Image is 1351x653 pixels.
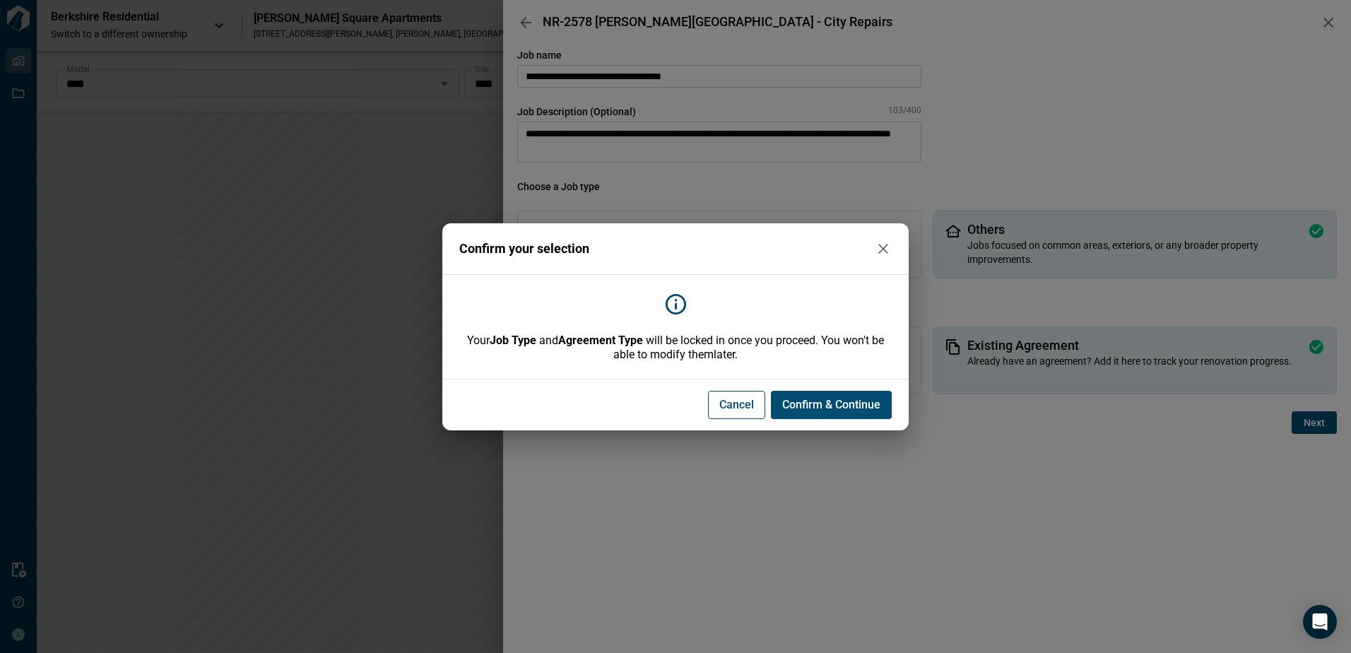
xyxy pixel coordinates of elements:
[490,334,536,347] b: Job Type
[459,334,892,362] span: Your and will be locked in once you proceed. You won't be able to modify them later.
[782,398,880,412] span: Confirm & Continue
[708,391,765,419] button: Cancel
[771,391,892,419] button: Confirm & Continue
[558,334,643,347] b: Agreement Type
[459,242,589,256] span: Confirm your selection
[719,398,754,412] span: Cancel
[1303,605,1337,639] div: Open Intercom Messenger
